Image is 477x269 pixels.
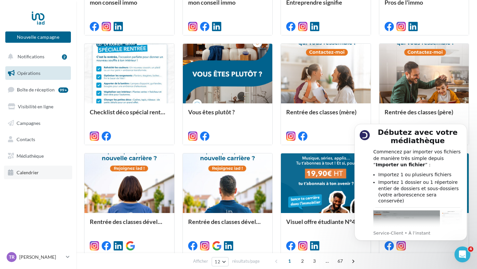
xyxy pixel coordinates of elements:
a: Campagnes [4,116,72,130]
a: Calendrier [4,166,72,180]
span: ... [322,256,333,266]
span: Opérations [17,70,40,76]
button: 12 [212,257,229,266]
div: Visuel offre étudiante N°4 [286,218,365,232]
div: Rentrée des classes (père) [385,109,464,122]
iframe: Intercom notifications message [344,116,477,266]
a: TR [PERSON_NAME] [5,251,71,263]
div: 2 [62,54,67,60]
span: Calendrier [17,170,39,175]
div: Rentrée des classes développement (conseillère) [90,218,169,232]
a: Visibilité en ligne [4,100,72,114]
span: Notifications [18,54,44,59]
a: Boîte de réception99+ [4,82,72,97]
div: Rentrée des classes développement (conseiller) [188,218,267,232]
iframe: Intercom live chat [454,246,470,262]
span: 3 [309,256,320,266]
span: TR [9,254,15,260]
span: Contacts [17,136,35,142]
span: 2 [297,256,308,266]
a: Médiathèque [4,149,72,163]
span: 12 [215,259,220,264]
span: 4 [468,246,473,252]
span: Campagnes [17,120,40,126]
p: [PERSON_NAME] [19,254,63,260]
a: Contacts [4,133,72,146]
div: Checklist déco spécial rentrée [90,109,169,122]
span: Boîte de réception [17,87,55,92]
button: Notifications 2 [4,50,70,64]
span: résultats/page [232,258,260,264]
span: Visibilité en ligne [18,104,53,109]
div: Vous êtes plutôt ? [188,109,267,122]
span: Afficher [193,258,208,264]
span: Médiathèque [17,153,44,159]
span: 1 [284,256,295,266]
div: Rentrée des classes (mère) [286,109,365,122]
button: Nouvelle campagne [5,31,71,43]
a: Opérations [4,66,72,80]
span: 67 [335,256,346,266]
div: 99+ [58,87,68,93]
